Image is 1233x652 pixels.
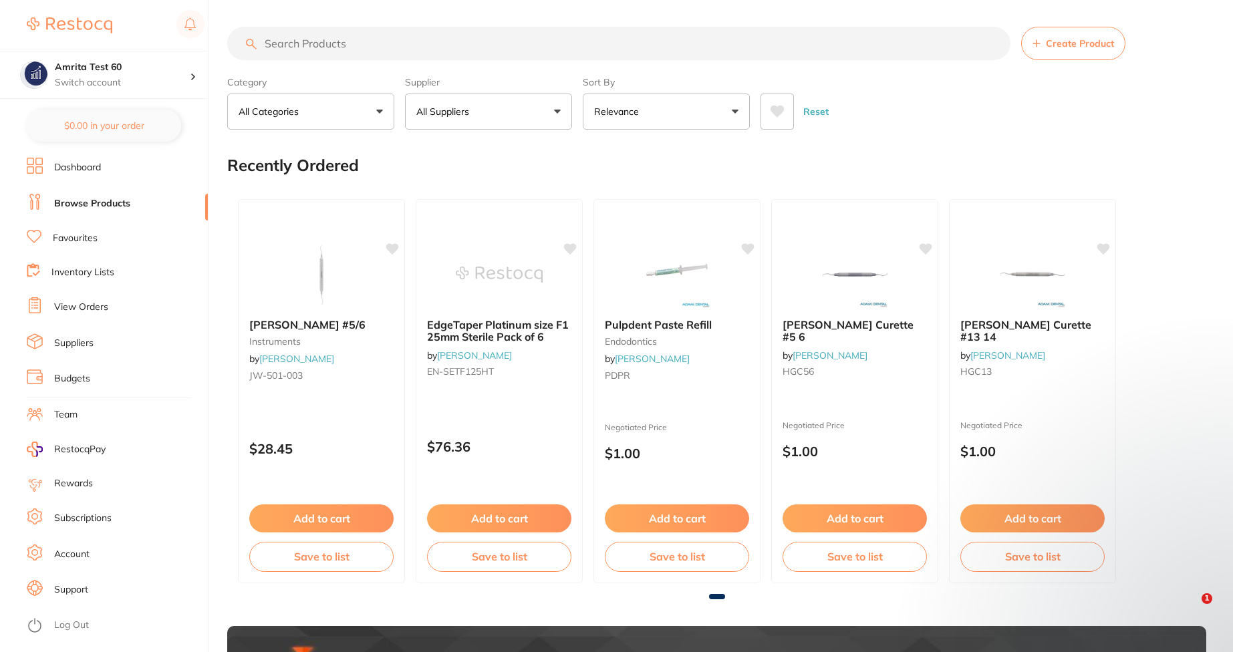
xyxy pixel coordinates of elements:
[427,542,571,571] button: Save to list
[227,156,359,175] h2: Recently Ordered
[959,334,1226,589] iframe: Intercom notifications message
[54,161,101,174] a: Dashboard
[27,442,106,457] a: RestocqPay
[605,353,690,365] span: by
[783,444,927,459] p: $1.00
[54,512,112,525] a: Subscriptions
[634,241,720,308] img: Pulpdent Paste Refill
[227,76,394,88] label: Category
[249,542,394,571] button: Save to list
[249,504,394,532] button: Add to cart
[54,583,88,597] a: Support
[799,94,833,130] button: Reset
[239,105,304,118] p: All Categories
[811,241,898,308] img: Hanson Gracey Curette #5 6
[227,94,394,130] button: All Categories
[605,319,749,331] b: Pulpdent Paste Refill
[53,232,98,245] a: Favourites
[427,319,571,343] b: EdgeTaper Platinum size F1 25mm Sterile Pack of 6
[278,241,365,308] img: CURETTE Gracey #5/6
[427,349,512,361] span: by
[989,241,1076,308] img: Hanson Gracey Curette #13 14
[783,542,927,571] button: Save to list
[55,61,190,74] h4: Amrita Test 60
[427,366,571,377] small: EN-SETF125HT
[793,349,867,361] a: [PERSON_NAME]
[27,442,43,457] img: RestocqPay
[1046,38,1114,49] span: Create Product
[54,477,93,490] a: Rewards
[249,319,394,331] b: CURETTE Gracey #5/6
[249,336,394,347] small: instruments
[227,27,1010,60] input: Search Products
[27,110,181,142] button: $0.00 in your order
[605,336,749,347] small: endodontics
[51,266,114,279] a: Inventory Lists
[456,241,543,308] img: EdgeTaper Platinum size F1 25mm Sterile Pack of 6
[594,105,644,118] p: Relevance
[54,408,78,422] a: Team
[1174,593,1206,625] iframe: Intercom live chat
[1021,27,1125,60] button: Create Product
[427,439,571,454] p: $76.36
[437,349,512,361] a: [PERSON_NAME]
[605,542,749,571] button: Save to list
[54,619,89,632] a: Log Out
[783,366,927,377] small: HGC56
[605,446,749,461] p: $1.00
[54,197,130,210] a: Browse Products
[54,548,90,561] a: Account
[54,443,106,456] span: RestocqPay
[427,504,571,532] button: Add to cart
[54,372,90,385] a: Budgets
[960,319,1105,343] b: Hanson Gracey Curette #13 14
[54,301,108,314] a: View Orders
[54,337,94,350] a: Suppliers
[783,504,927,532] button: Add to cart
[783,421,927,430] small: Negotiated Price
[27,17,112,33] img: Restocq Logo
[405,94,572,130] button: All Suppliers
[249,441,394,456] p: $28.45
[21,61,47,88] img: Amrita Test 60
[615,353,690,365] a: [PERSON_NAME]
[416,105,474,118] p: All Suppliers
[27,615,204,637] button: Log Out
[605,504,749,532] button: Add to cart
[783,319,927,343] b: Hanson Gracey Curette #5 6
[27,10,112,41] a: Restocq Logo
[55,76,190,90] p: Switch account
[605,423,749,432] small: Negotiated Price
[783,349,867,361] span: by
[405,76,572,88] label: Supplier
[259,353,334,365] a: [PERSON_NAME]
[583,76,750,88] label: Sort By
[1202,593,1212,604] span: 1
[583,94,750,130] button: Relevance
[605,370,749,381] small: PDPR
[249,370,394,381] small: JW-501-003
[249,353,334,365] span: by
